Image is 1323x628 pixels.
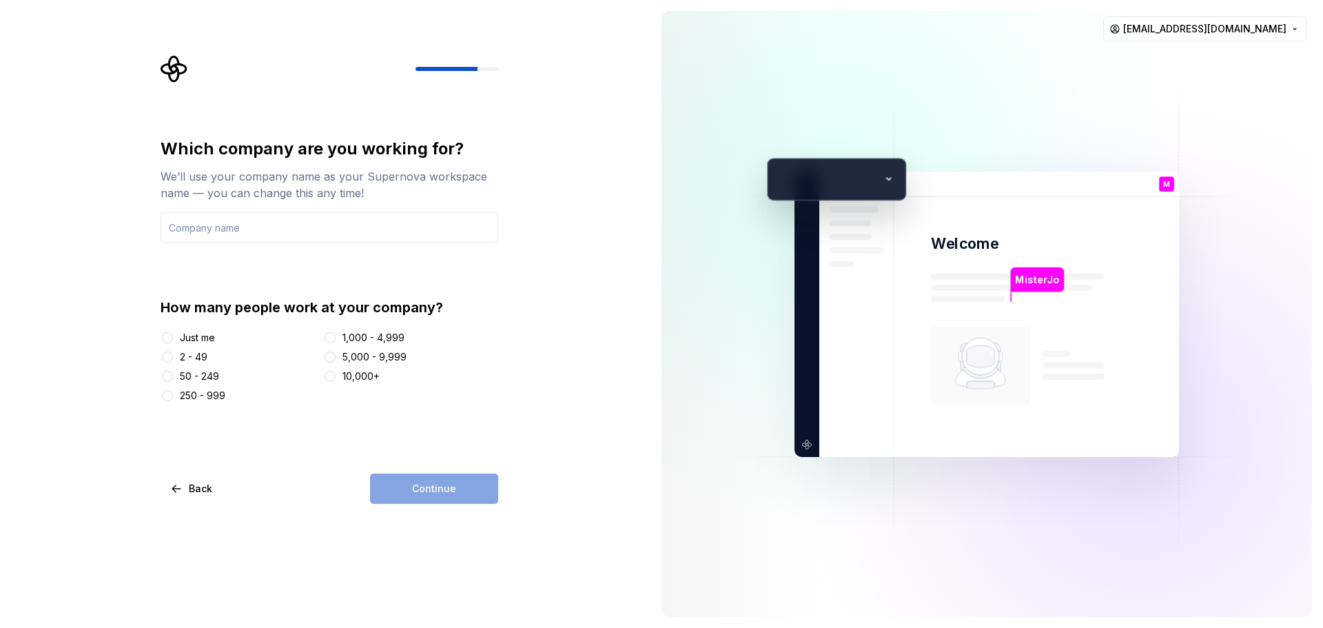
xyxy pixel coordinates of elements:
div: How many people work at your company? [161,298,498,317]
p: MisterJo [1015,272,1059,287]
div: We’ll use your company name as your Supernova workspace name — you can change this any time! [161,168,498,201]
div: 1,000 - 4,999 [342,331,404,345]
div: 5,000 - 9,999 [342,350,407,364]
div: 50 - 249 [180,369,219,383]
button: [EMAIL_ADDRESS][DOMAIN_NAME] [1103,17,1306,41]
div: 250 - 999 [180,389,225,403]
div: Just me [180,331,215,345]
p: Welcome [931,234,998,254]
p: M [1163,180,1170,188]
button: Back [161,474,224,504]
input: Company name [161,212,498,243]
div: Which company are you working for? [161,138,498,160]
span: Back [189,482,212,496]
span: [EMAIL_ADDRESS][DOMAIN_NAME] [1123,22,1286,36]
svg: Supernova Logo [161,55,188,83]
div: 2 - 49 [180,350,207,364]
div: 10,000+ [342,369,380,383]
